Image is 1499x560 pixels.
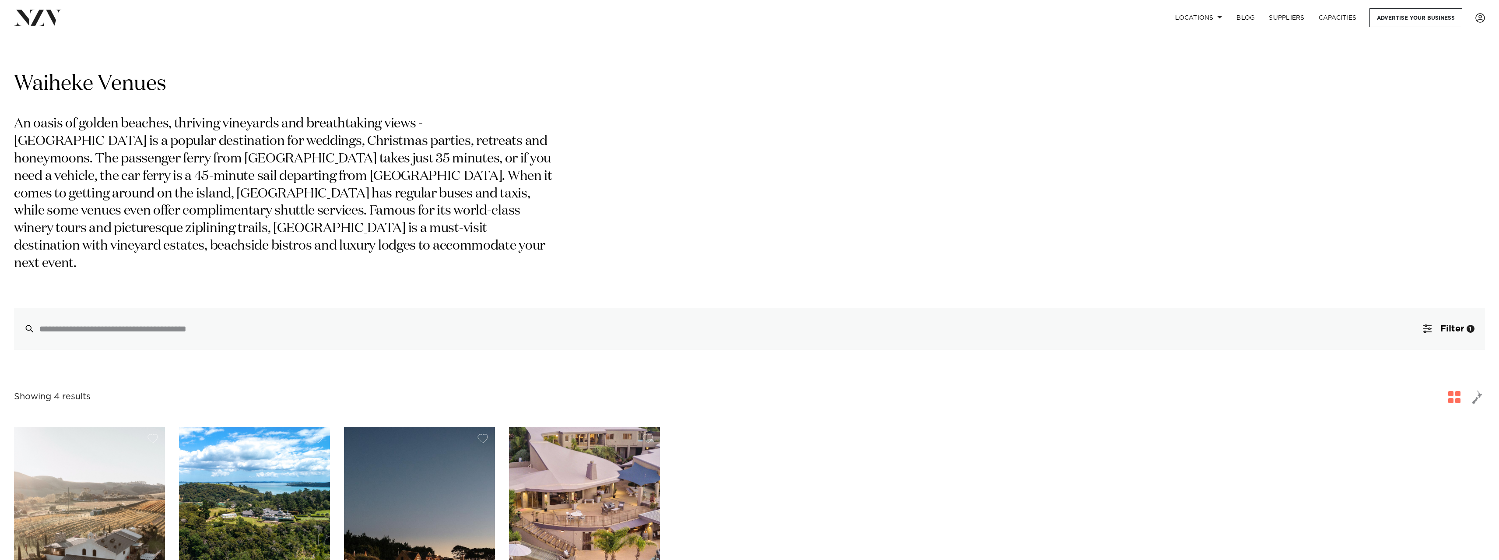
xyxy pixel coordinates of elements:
[14,70,1485,98] h1: Waiheke Venues
[1262,8,1311,27] a: SUPPLIERS
[1412,308,1485,350] button: Filter1
[1229,8,1262,27] a: BLOG
[1440,324,1464,333] span: Filter
[1467,325,1474,333] div: 1
[14,10,62,25] img: nzv-logo.png
[1369,8,1462,27] a: Advertise your business
[14,390,91,404] div: Showing 4 results
[14,116,555,273] p: An oasis of golden beaches, thriving vineyards and breathtaking views - [GEOGRAPHIC_DATA] is a po...
[1312,8,1364,27] a: Capacities
[1168,8,1229,27] a: Locations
